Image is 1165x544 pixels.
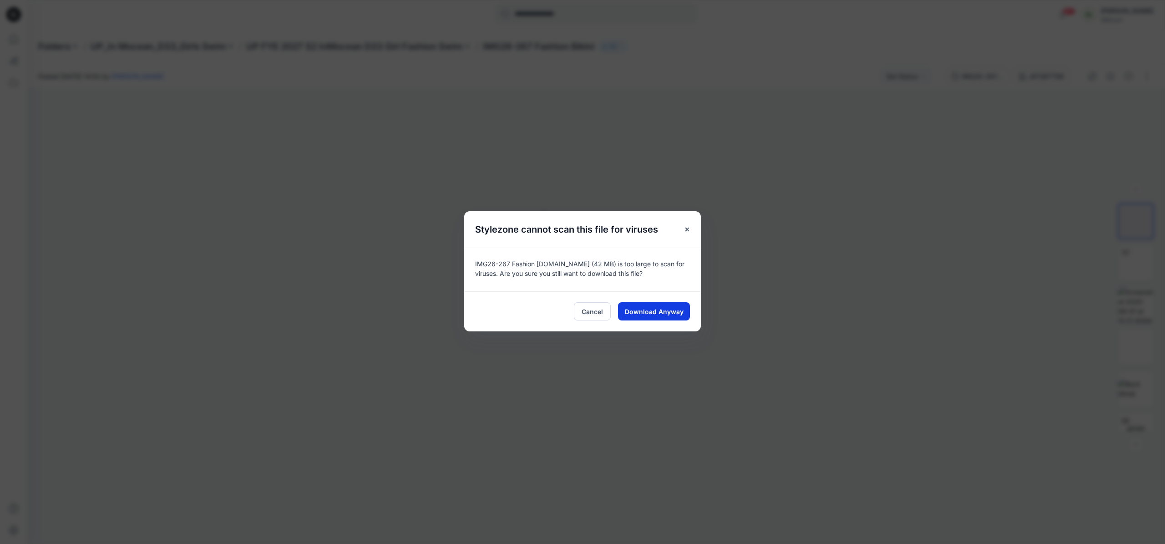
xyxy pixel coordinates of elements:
div: IMG26-267 Fashion [DOMAIN_NAME] (42 MB) is too large to scan for viruses. Are you sure you still ... [464,248,701,291]
span: Cancel [582,307,603,316]
h5: Stylezone cannot scan this file for viruses [464,211,669,248]
button: Close [679,221,695,238]
button: Download Anyway [618,302,690,320]
button: Cancel [574,302,611,320]
span: Download Anyway [625,307,684,316]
